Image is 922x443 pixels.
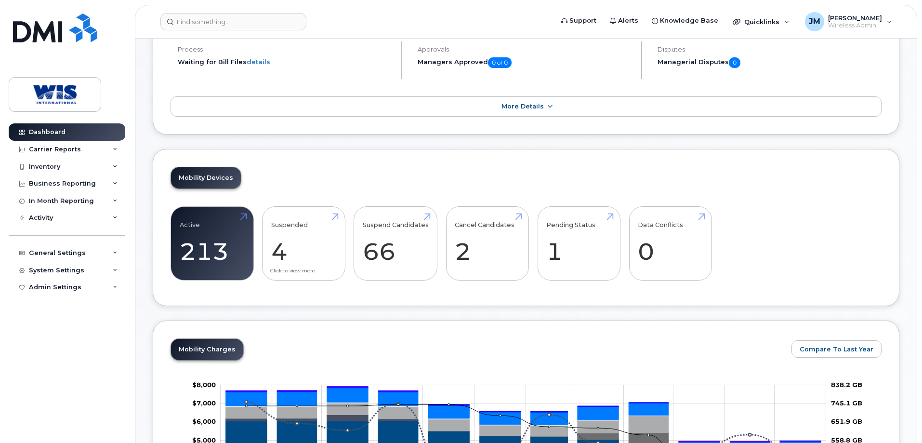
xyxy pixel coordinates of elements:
span: JM [809,16,820,27]
span: [PERSON_NAME] [828,14,882,22]
h4: Process [178,46,393,53]
tspan: $7,000 [192,399,216,407]
tspan: 651.9 GB [831,417,862,425]
a: details [247,58,270,66]
div: Jesse McCreary [798,12,899,31]
a: Mobility Devices [171,167,241,188]
span: Quicklinks [744,18,779,26]
a: Cancel Candidates 2 [455,212,520,275]
a: Mobility Charges [171,339,243,360]
span: Knowledge Base [660,16,718,26]
g: $0 [192,399,216,407]
tspan: 838.2 GB [831,381,862,389]
span: Compare To Last Year [800,345,873,354]
h4: Disputes [658,46,882,53]
span: More Details [501,103,544,110]
a: Pending Status 1 [546,212,611,275]
span: Support [569,16,596,26]
div: Quicklinks [726,12,796,31]
h4: Approvals [418,46,633,53]
span: 0 [729,57,740,68]
a: Data Conflicts 0 [638,212,703,275]
a: Support [554,11,603,30]
tspan: 745.1 GB [831,399,862,407]
input: Find something... [160,13,306,30]
h5: Managerial Disputes [658,57,882,68]
a: Suspend Candidates 66 [363,212,429,275]
a: Alerts [603,11,645,30]
span: 0 of 0 [488,57,512,68]
a: Suspended 4 [271,212,336,275]
tspan: $6,000 [192,417,216,425]
g: $0 [192,381,216,389]
g: $0 [192,417,216,425]
button: Compare To Last Year [791,340,882,358]
span: Wireless Admin [828,22,882,29]
li: Waiting for Bill Files [178,57,393,67]
tspan: $8,000 [192,381,216,389]
a: Knowledge Base [645,11,725,30]
h5: Managers Approved [418,57,633,68]
span: Alerts [618,16,638,26]
a: Active 213 [180,212,245,275]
